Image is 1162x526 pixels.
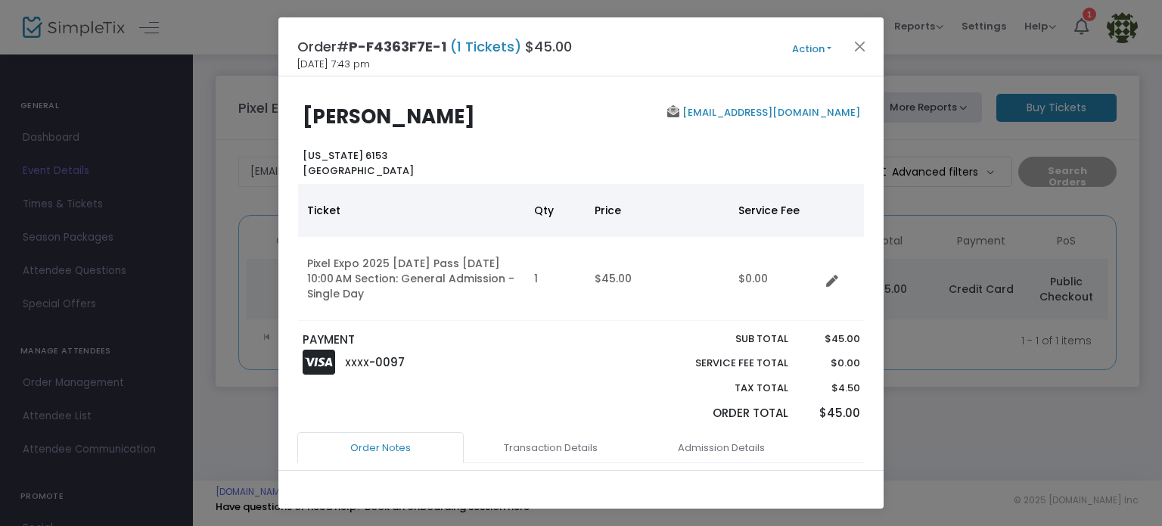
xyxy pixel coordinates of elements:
[297,36,572,57] h4: Order# $45.00
[298,237,525,321] td: Pixel Expo 2025 [DATE] Pass [DATE] 10:00 AM Section: General Admission - Single Day
[803,356,859,371] p: $0.00
[660,381,788,396] p: Tax Total
[850,36,870,56] button: Close
[803,405,859,422] p: $45.00
[679,105,860,120] a: [EMAIL_ADDRESS][DOMAIN_NAME]
[729,184,820,237] th: Service Fee
[729,237,820,321] td: $0.00
[369,354,405,370] span: -0097
[298,184,864,321] div: Data table
[297,57,370,72] span: [DATE] 7:43 pm
[345,356,369,369] span: XXXX
[660,356,788,371] p: Service Fee Total
[766,41,857,58] button: Action
[803,381,859,396] p: $4.50
[297,432,464,464] a: Order Notes
[525,184,586,237] th: Qty
[303,103,475,130] b: [PERSON_NAME]
[586,237,729,321] td: $45.00
[303,148,414,178] b: [US_STATE] 6153 [GEOGRAPHIC_DATA]
[638,432,804,464] a: Admission Details
[525,237,586,321] td: 1
[349,37,446,56] span: P-F4363F7E-1
[660,331,788,347] p: Sub total
[586,184,729,237] th: Price
[303,331,574,349] p: PAYMENT
[660,405,788,422] p: Order Total
[446,37,525,56] span: (1 Tickets)
[468,432,634,464] a: Transaction Details
[298,184,525,237] th: Ticket
[803,331,859,347] p: $45.00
